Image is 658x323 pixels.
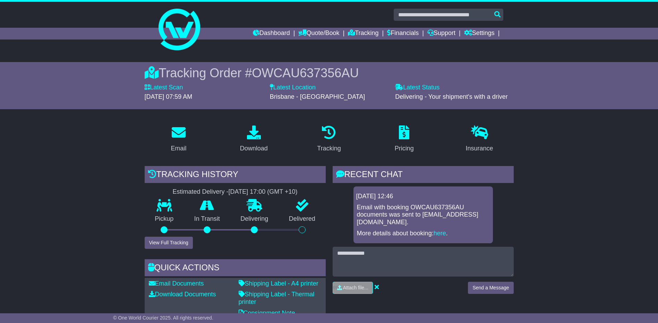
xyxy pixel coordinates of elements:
span: Brisbane - [GEOGRAPHIC_DATA] [270,93,365,100]
label: Latest Status [395,84,439,91]
button: Send a Message [468,282,513,294]
a: Financials [387,28,419,40]
a: Shipping Label - A4 printer [239,280,318,287]
a: Settings [464,28,495,40]
div: [DATE] 17:00 (GMT +10) [229,188,298,196]
button: View Full Tracking [145,237,193,249]
div: Quick Actions [145,259,326,278]
p: Delivered [279,215,326,223]
div: RECENT CHAT [333,166,514,185]
a: Download [236,123,272,156]
label: Latest Scan [145,84,183,91]
span: Delivering - Your shipment's with a driver [395,93,508,100]
a: Tracking [313,123,345,156]
div: Estimated Delivery - [145,188,326,196]
a: Support [427,28,455,40]
label: Latest Location [270,84,316,91]
span: [DATE] 07:59 AM [145,93,193,100]
p: In Transit [184,215,230,223]
div: Insurance [466,144,493,153]
div: Tracking history [145,166,326,185]
div: Tracking Order # [145,66,514,80]
div: Email [171,144,186,153]
p: Delivering [230,215,279,223]
span: © One World Courier 2025. All rights reserved. [113,315,213,321]
a: Insurance [461,123,498,156]
p: Email with booking OWCAU637356AU documents was sent to [EMAIL_ADDRESS][DOMAIN_NAME]. [357,204,489,226]
a: Quote/Book [298,28,339,40]
p: Pickup [145,215,184,223]
p: More details about booking: . [357,230,489,237]
a: here [434,230,446,237]
a: Dashboard [253,28,290,40]
a: Consignment Note [239,309,295,316]
div: [DATE] 12:46 [356,193,490,200]
div: Download [240,144,268,153]
div: Tracking [317,144,341,153]
a: Pricing [390,123,418,156]
div: Pricing [395,144,414,153]
a: Tracking [348,28,378,40]
span: OWCAU637356AU [252,66,359,80]
a: Email Documents [149,280,204,287]
a: Download Documents [149,291,216,298]
a: Email [166,123,191,156]
a: Shipping Label - Thermal printer [239,291,315,305]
